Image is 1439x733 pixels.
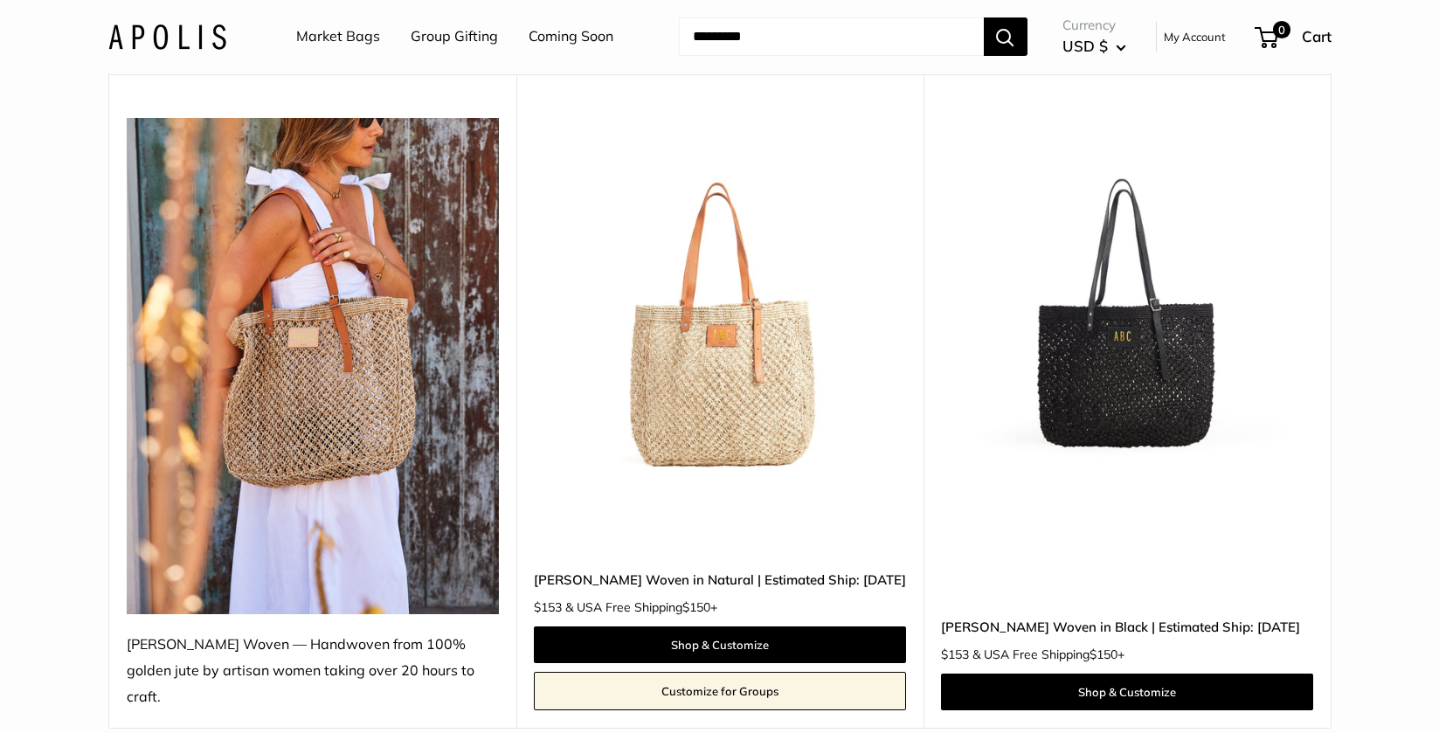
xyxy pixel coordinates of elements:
a: Group Gifting [411,24,498,50]
a: 0 Cart [1256,23,1332,51]
a: Customize for Groups [534,672,906,710]
a: [PERSON_NAME] Woven in Natural | Estimated Ship: [DATE] [534,570,906,590]
span: 0 [1272,21,1290,38]
span: $153 [941,647,969,662]
a: My Account [1164,26,1226,47]
a: Mercado Woven in Natural | Estimated Ship: Oct. 19thMercado Woven in Natural | Estimated Ship: Oc... [534,118,906,490]
img: Mercado Woven in Black | Estimated Ship: Oct. 19th [941,118,1313,490]
a: Shop & Customize [941,674,1313,710]
div: [PERSON_NAME] Woven — Handwoven from 100% golden jute by artisan women taking over 20 hours to cr... [127,632,499,710]
img: Mercado Woven in Natural | Estimated Ship: Oct. 19th [534,118,906,490]
button: Search [984,17,1027,56]
img: Apolis [108,24,226,49]
span: Cart [1302,27,1332,45]
span: $150 [682,599,710,615]
span: $153 [534,599,562,615]
button: USD $ [1062,32,1126,60]
span: $150 [1090,647,1117,662]
a: Market Bags [296,24,380,50]
input: Search... [679,17,984,56]
span: & USA Free Shipping + [565,601,717,613]
span: USD $ [1062,37,1108,55]
a: Mercado Woven in Black | Estimated Ship: Oct. 19thMercado Woven in Black | Estimated Ship: Oct. 19th [941,118,1313,490]
span: & USA Free Shipping + [972,648,1124,660]
img: Mercado Woven — Handwoven from 100% golden jute by artisan women taking over 20 hours to craft. [127,118,499,614]
a: Coming Soon [529,24,613,50]
a: Shop & Customize [534,626,906,663]
a: [PERSON_NAME] Woven in Black | Estimated Ship: [DATE] [941,617,1313,637]
span: Currency [1062,13,1126,38]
